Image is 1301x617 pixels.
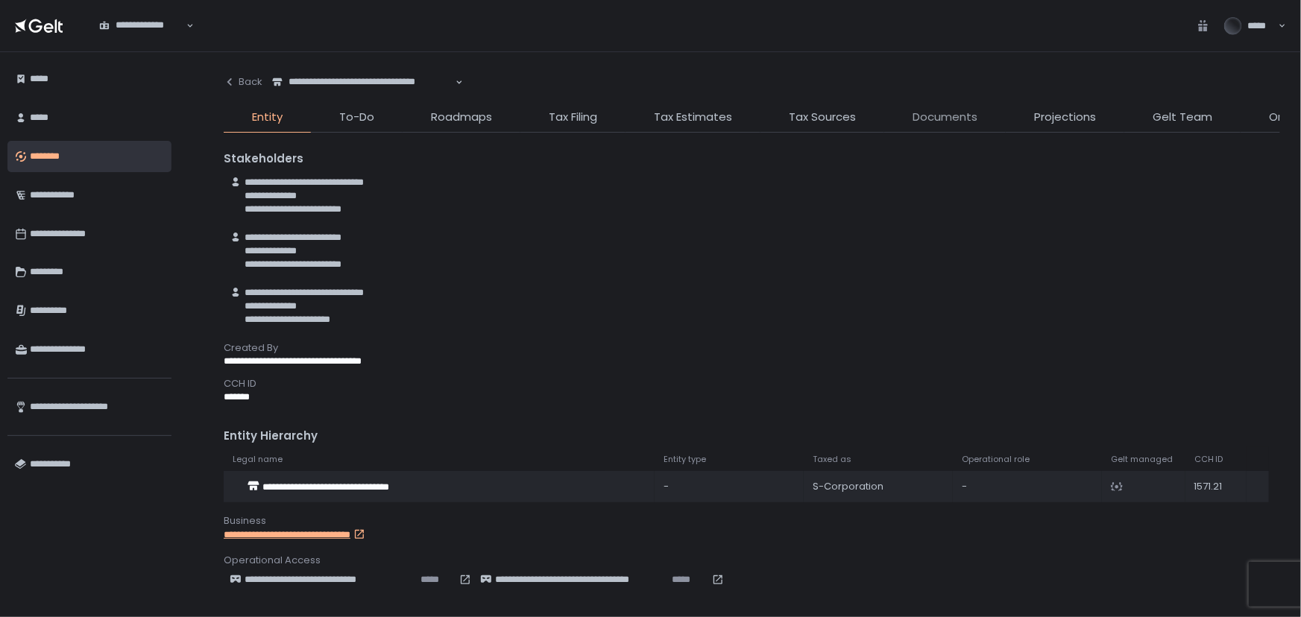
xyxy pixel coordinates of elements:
div: S-Corporation [813,480,944,493]
div: Entity Hierarchy [224,428,1280,445]
span: CCH ID [1194,454,1223,465]
span: Tax Filing [549,109,597,126]
div: - [664,480,795,493]
div: Created By [224,341,1280,355]
div: CCH ID [224,377,1280,390]
span: Operational role [962,454,1030,465]
div: Search for option [89,10,194,42]
button: Back [224,67,262,97]
div: Operational Access [224,554,1280,567]
span: Projections [1034,109,1096,126]
div: Stakeholders [224,151,1280,168]
div: 1571.21 [1194,480,1238,493]
div: Search for option [262,67,463,98]
span: Taxed as [813,454,851,465]
div: Business [224,514,1280,528]
input: Search for option [272,89,454,104]
span: Roadmaps [431,109,492,126]
span: Legal name [233,454,283,465]
span: Documents [913,109,977,126]
span: Tax Sources [789,109,856,126]
span: Gelt managed [1111,454,1173,465]
span: Gelt Team [1153,109,1212,126]
span: Tax Estimates [654,109,732,126]
div: - [962,480,1093,493]
div: Back [224,75,262,89]
span: Entity type [664,454,706,465]
span: To-Do [339,109,374,126]
span: Entity [252,109,283,126]
input: Search for option [99,32,185,47]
